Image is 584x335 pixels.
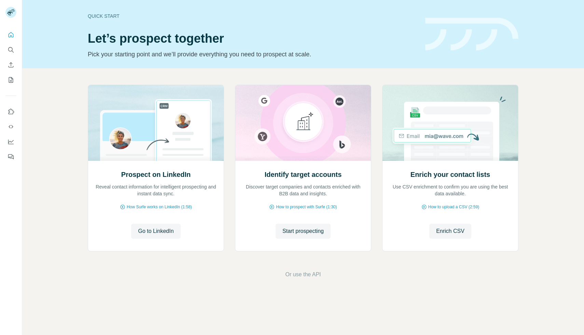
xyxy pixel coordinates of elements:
h1: Let’s prospect together [88,32,417,45]
img: Identify target accounts [235,85,371,161]
button: Use Surfe API [5,121,16,133]
img: Prospect on LinkedIn [88,85,224,161]
h2: Enrich your contact lists [411,170,490,179]
p: Reveal contact information for intelligent prospecting and instant data sync. [95,183,217,197]
h2: Prospect on LinkedIn [121,170,191,179]
button: Start prospecting [276,224,331,239]
h2: Identify target accounts [265,170,342,179]
button: My lists [5,74,16,86]
span: How Surfe works on LinkedIn (1:58) [127,204,192,210]
button: Dashboard [5,136,16,148]
span: Enrich CSV [436,227,464,235]
button: Quick start [5,29,16,41]
img: Enrich your contact lists [382,85,518,161]
button: Search [5,44,16,56]
div: Quick start [88,13,417,19]
span: Start prospecting [282,227,324,235]
span: Go to LinkedIn [138,227,173,235]
button: Feedback [5,151,16,163]
button: Enrich CSV [5,59,16,71]
p: Discover target companies and contacts enriched with B2B data and insights. [242,183,364,197]
button: Use Surfe on LinkedIn [5,106,16,118]
p: Use CSV enrichment to confirm you are using the best data available. [389,183,511,197]
button: Go to LinkedIn [131,224,180,239]
button: Enrich CSV [429,224,471,239]
img: banner [425,18,518,51]
p: Pick your starting point and we’ll provide everything you need to prospect at scale. [88,50,417,59]
button: Or use the API [285,270,321,279]
span: How to prospect with Surfe (1:30) [276,204,337,210]
span: How to upload a CSV (2:59) [428,204,479,210]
